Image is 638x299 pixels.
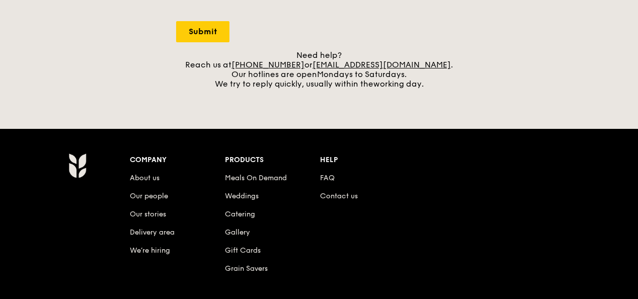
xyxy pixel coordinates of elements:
a: Weddings [225,192,259,200]
a: Our stories [130,210,166,218]
a: Our people [130,192,168,200]
a: About us [130,174,159,182]
a: Catering [225,210,255,218]
a: [EMAIL_ADDRESS][DOMAIN_NAME] [312,60,451,69]
a: We’re hiring [130,246,170,255]
div: Need help? Reach us at or . Our hotlines are open We try to reply quickly, usually within the [176,50,462,89]
span: working day. [373,79,424,89]
a: Contact us [320,192,358,200]
img: Grain [68,153,86,178]
a: Grain Savers [225,264,268,273]
a: Delivery area [130,228,175,237]
a: FAQ [320,174,335,182]
a: Gift Cards [225,246,261,255]
input: Submit [176,21,229,42]
div: Products [225,153,320,167]
a: Meals On Demand [225,174,287,182]
a: Gallery [225,228,250,237]
div: Company [130,153,225,167]
div: Help [320,153,415,167]
a: [PHONE_NUMBER] [231,60,304,69]
span: Mondays to Saturdays. [317,69,407,79]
